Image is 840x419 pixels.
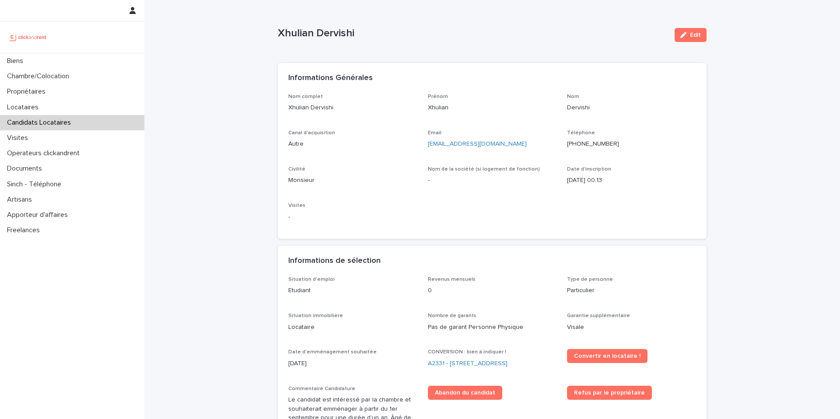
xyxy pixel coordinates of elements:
[690,32,701,38] span: Edit
[3,164,49,173] p: Documents
[567,141,619,147] ringoverc2c-84e06f14122c: Call with Ringover
[3,180,68,189] p: Sinch - Téléphone
[574,390,645,396] span: Refus par le propriétaire
[567,103,696,112] p: Dervishi
[567,167,611,172] span: Date d'inscription
[428,359,507,368] a: A2331 - [STREET_ADDRESS]
[288,94,323,99] span: Nom complet
[288,73,373,83] h2: Informations Générales
[288,140,417,149] p: Autre
[288,286,417,295] p: Etudiant
[574,353,640,359] span: Convertir en locataire !
[288,256,381,266] h2: Informations de sélection
[567,277,613,282] span: Type de personne
[675,28,707,42] button: Edit
[288,130,335,136] span: Canal d'acquisition
[567,386,652,400] a: Refus par le propriétaire
[567,286,696,295] p: Particulier
[3,226,47,234] p: Freelances
[288,386,355,391] span: Commentaire Candidature
[428,313,476,318] span: Nombre de garants
[288,359,417,368] p: [DATE]
[428,103,557,112] p: Xhulian
[567,130,595,136] span: Téléphone
[428,349,506,355] span: CONVERSION : bien à indiquer !
[3,196,39,204] p: Artisans
[3,103,45,112] p: Locataires
[567,349,647,363] a: Convertir en locataire !
[428,176,557,185] p: -
[288,213,417,222] p: -
[288,313,343,318] span: Situation immobilière
[3,149,87,157] p: Operateurs clickandrent
[3,87,52,96] p: Propriétaires
[278,27,668,40] p: Xhulian Dervishi
[428,130,441,136] span: Email
[428,323,557,332] p: Pas de garant Personne Physique
[288,176,417,185] p: Monsieur
[428,286,557,295] p: 0
[288,103,417,112] p: Xhulian Dervishi
[288,323,417,332] p: Locataire
[288,203,305,208] span: Visites
[3,72,76,80] p: Chambre/Colocation
[3,57,30,65] p: Biens
[428,94,448,99] span: Prénom
[428,386,502,400] a: Abandon du candidat
[567,141,619,147] ringoverc2c-number-84e06f14122c: [PHONE_NUMBER]
[567,94,579,99] span: Nom
[288,349,377,355] span: Date d'emménagement souhaitée
[3,119,78,127] p: Candidats Locataires
[3,211,75,219] p: Apporteur d'affaires
[567,176,696,185] p: [DATE] 00:13
[567,313,630,318] span: Garantie supplémentaire
[428,141,527,147] a: [EMAIL_ADDRESS][DOMAIN_NAME]
[428,277,476,282] span: Revenus mensuels
[288,277,335,282] span: Situation d'emploi
[288,167,305,172] span: Civilité
[567,323,696,332] p: Visale
[435,390,495,396] span: Abandon du candidat
[3,134,35,142] p: Visites
[7,28,49,46] img: UCB0brd3T0yccxBKYDjQ
[428,167,540,172] span: Nom de la société (si logement de fonction)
